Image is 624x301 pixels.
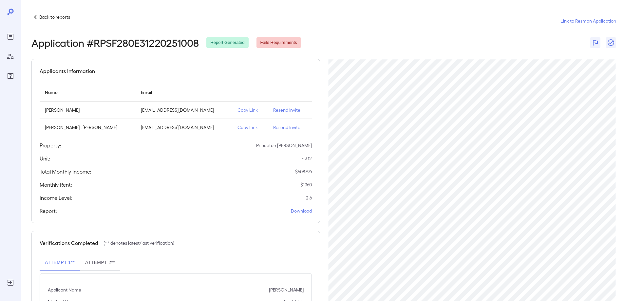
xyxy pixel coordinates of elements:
p: Resend Invite [273,107,306,113]
button: Attempt 1** [40,255,80,271]
h5: Applicants Information [40,67,95,75]
h5: Report: [40,207,57,215]
h5: Monthly Rent: [40,181,72,189]
span: Report Generated [206,40,248,46]
p: (** denotes latest/last verification) [104,240,174,246]
button: Attempt 2** [80,255,120,271]
a: Link to Resman Application [560,18,616,24]
p: Princeton [PERSON_NAME] [256,142,312,149]
th: Email [136,83,232,102]
p: Back to reports [39,14,70,20]
table: simple table [40,83,312,136]
h5: Unit: [40,155,50,162]
p: 2.6 [306,195,312,201]
p: E-312 [301,155,312,162]
p: [PERSON_NAME] . [PERSON_NAME] [45,124,130,131]
a: Download [291,208,312,214]
h5: Income Level: [40,194,72,202]
button: Close Report [606,37,616,48]
h5: Verifications Completed [40,239,98,247]
p: $ 1960 [300,181,312,188]
p: [EMAIL_ADDRESS][DOMAIN_NAME] [141,107,227,113]
div: Log Out [5,277,16,288]
p: Resend Invite [273,124,306,131]
p: [PERSON_NAME] [269,287,304,293]
h5: Property: [40,141,61,149]
p: [EMAIL_ADDRESS][DOMAIN_NAME] [141,124,227,131]
span: Fails Requirements [256,40,301,46]
p: $ 5087.96 [295,168,312,175]
p: Copy Link [237,107,263,113]
p: Copy Link [237,124,263,131]
p: Applicant Name [48,287,81,293]
th: Name [40,83,136,102]
div: Reports [5,31,16,42]
p: [PERSON_NAME] [45,107,130,113]
h2: Application # RPSF280E31220251008 [31,37,199,48]
div: Manage Users [5,51,16,62]
h5: Total Monthly Income: [40,168,91,176]
div: FAQ [5,71,16,81]
button: Flag Report [590,37,600,48]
